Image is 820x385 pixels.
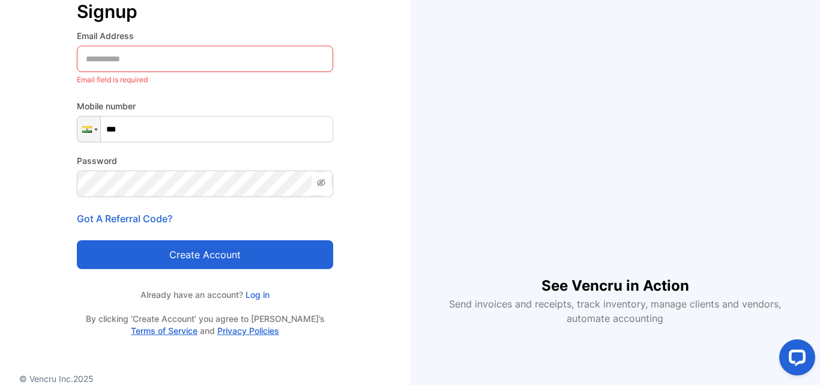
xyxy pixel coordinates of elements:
p: Got A Referral Code? [77,211,333,226]
h1: See Vencru in Action [541,256,689,297]
button: Create account [77,240,333,269]
a: Privacy Policies [217,326,279,336]
p: Send invoices and receipts, track inventory, manage clients and vendors, automate accounting [442,297,788,326]
iframe: YouTube video player [451,60,779,256]
div: India: + 91 [77,117,100,142]
a: Terms of Service [131,326,197,336]
label: Mobile number [77,100,333,112]
p: Already have an account? [77,288,333,301]
iframe: LiveChat chat widget [770,335,820,385]
p: Email field is required [77,72,333,88]
p: By clicking ‘Create Account’ you agree to [PERSON_NAME]’s and [77,313,333,337]
label: Email Address [77,29,333,42]
label: Password [77,154,333,167]
a: Log in [243,290,270,300]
